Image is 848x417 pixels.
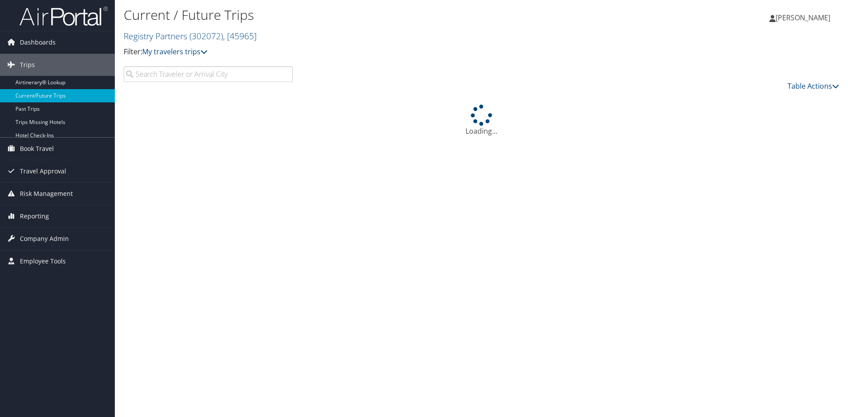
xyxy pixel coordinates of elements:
[19,6,108,26] img: airportal-logo.png
[20,250,66,272] span: Employee Tools
[20,160,66,182] span: Travel Approval
[223,30,257,42] span: , [ 45965 ]
[787,81,839,91] a: Table Actions
[20,31,56,53] span: Dashboards
[189,30,223,42] span: ( 302072 )
[124,30,257,42] a: Registry Partners
[20,228,69,250] span: Company Admin
[769,4,839,31] a: [PERSON_NAME]
[776,13,830,23] span: [PERSON_NAME]
[20,205,49,227] span: Reporting
[20,54,35,76] span: Trips
[20,183,73,205] span: Risk Management
[124,105,839,136] div: Loading...
[142,47,208,56] a: My travelers trips
[124,6,601,24] h1: Current / Future Trips
[124,46,601,58] p: Filter:
[124,66,293,82] input: Search Traveler or Arrival City
[20,138,54,160] span: Book Travel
